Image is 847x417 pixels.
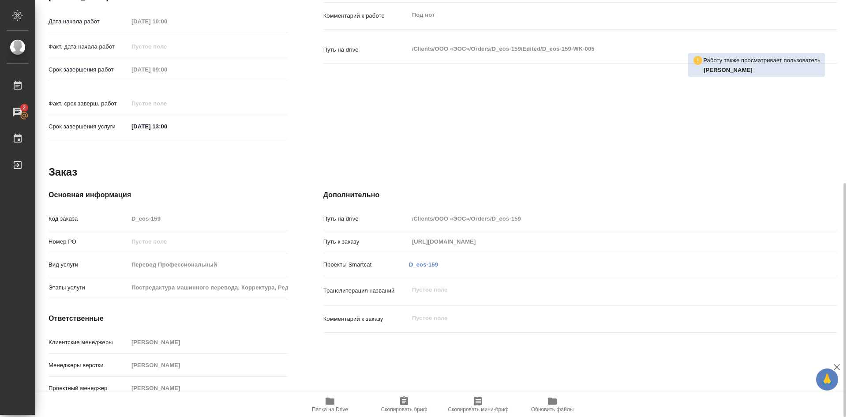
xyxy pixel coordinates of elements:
p: Проекты Smartcat [323,260,409,269]
p: Транслитерация названий [323,286,409,295]
input: Пустое поле [128,281,288,294]
p: Код заказа [49,214,128,223]
input: Пустое поле [128,336,288,349]
input: Пустое поле [128,359,288,372]
p: Факт. дата начала работ [49,42,128,51]
button: Обновить файлы [515,392,589,417]
p: Менеджеры верстки [49,361,128,370]
p: Вид услуги [49,260,128,269]
p: Путь на drive [323,214,409,223]
p: Дата начала работ [49,17,128,26]
p: Работу также просматривает пользователь [703,56,821,65]
input: Пустое поле [128,15,206,28]
button: 🙏 [816,368,838,391]
span: Скопировать мини-бриф [448,406,508,413]
h4: Дополнительно [323,190,837,200]
button: Папка на Drive [293,392,367,417]
a: 2 [2,101,33,123]
p: Путь к заказу [323,237,409,246]
span: Скопировать бриф [381,406,427,413]
input: ✎ Введи что-нибудь [128,120,206,133]
input: Пустое поле [128,40,206,53]
span: Обновить файлы [531,406,574,413]
input: Пустое поле [128,235,288,248]
p: Срок завершения услуги [49,122,128,131]
input: Пустое поле [128,63,206,76]
p: Номер РО [49,237,128,246]
h4: Основная информация [49,190,288,200]
b: [PERSON_NAME] [704,67,753,73]
p: Проектный менеджер [49,384,128,393]
textarea: Под нот [409,8,795,23]
span: Папка на Drive [312,406,348,413]
p: Этапы услуги [49,283,128,292]
p: Клиентские менеджеры [49,338,128,347]
p: Баданян Артак [704,66,821,75]
input: Пустое поле [409,212,795,225]
input: Пустое поле [128,258,288,271]
p: Факт. срок заверш. работ [49,99,128,108]
input: Пустое поле [128,97,206,110]
h4: Ответственные [49,313,288,324]
a: D_eos-159 [409,261,438,268]
textarea: /Clients/ООО «ЭОС»/Orders/D_eos-159/Edited/D_eos-159-WK-005 [409,41,795,56]
p: Срок завершения работ [49,65,128,74]
p: Путь на drive [323,45,409,54]
button: Скопировать бриф [367,392,441,417]
input: Пустое поле [128,212,288,225]
h2: Заказ [49,165,77,179]
button: Скопировать мини-бриф [441,392,515,417]
span: 2 [17,103,31,112]
p: Комментарий к заказу [323,315,409,323]
input: Пустое поле [409,235,795,248]
input: Пустое поле [128,382,288,394]
span: 🙏 [820,370,835,389]
p: Комментарий к работе [323,11,409,20]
